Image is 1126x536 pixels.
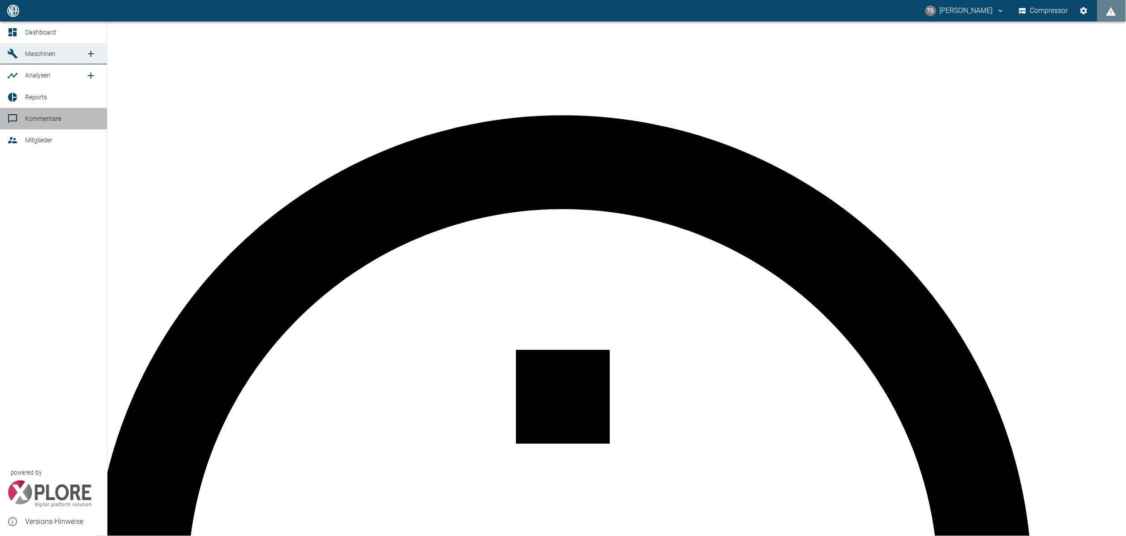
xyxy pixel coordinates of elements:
img: logo [6,4,20,17]
button: Compressor [1017,3,1070,19]
span: powered by [11,468,42,477]
span: Reports [25,94,47,101]
span: Versions-Hinweise [25,516,100,527]
button: Einstellungen [1076,3,1092,19]
span: Kommentare [25,115,61,122]
span: Maschinen [25,50,56,57]
a: new /analyses/list/0 [82,67,100,85]
span: Mitglieder [25,137,52,144]
button: timo.streitbuerger@arcanum-energy.de [924,3,1006,19]
div: TS [925,5,936,16]
span: Analysen [25,72,51,79]
span: Dashboard [25,29,56,36]
a: new /machines [82,45,100,63]
img: Xplore Logo [7,480,92,507]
